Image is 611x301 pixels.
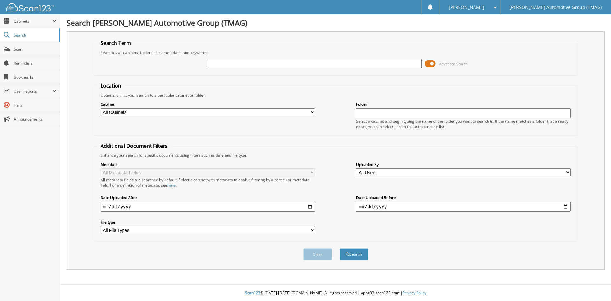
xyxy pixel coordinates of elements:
[167,183,176,188] a: here
[303,248,332,260] button: Clear
[14,61,57,66] span: Reminders
[101,195,315,200] label: Date Uploaded After
[356,118,571,129] div: Select a cabinet and begin typing the name of the folder you want to search in. If the name match...
[101,162,315,167] label: Metadata
[340,248,368,260] button: Search
[356,195,571,200] label: Date Uploaded Before
[97,153,574,158] div: Enhance your search for specific documents using filters such as date and file type.
[403,290,426,296] a: Privacy Policy
[14,18,52,24] span: Cabinets
[101,219,315,225] label: File type
[101,102,315,107] label: Cabinet
[14,89,52,94] span: User Reports
[439,61,467,66] span: Advanced Search
[356,102,571,107] label: Folder
[509,5,602,9] span: [PERSON_NAME] Automotive Group (TMAG)
[14,32,56,38] span: Search
[356,162,571,167] label: Uploaded By
[14,47,57,52] span: Scan
[6,3,54,11] img: scan123-logo-white.svg
[97,142,171,149] legend: Additional Document Filters
[101,202,315,212] input: start
[245,290,260,296] span: Scan123
[101,177,315,188] div: All metadata fields are searched by default. Select a cabinet with metadata to enable filtering b...
[97,50,574,55] div: Searches all cabinets, folders, files, metadata, and keywords
[449,5,484,9] span: [PERSON_NAME]
[97,82,124,89] legend: Location
[14,103,57,108] span: Help
[97,92,574,98] div: Optionally limit your search to a particular cabinet or folder
[60,285,611,301] div: © [DATE]-[DATE] [DOMAIN_NAME]. All rights reserved | appg03-scan123-com |
[14,75,57,80] span: Bookmarks
[67,18,605,28] h1: Search [PERSON_NAME] Automotive Group (TMAG)
[14,117,57,122] span: Announcements
[97,39,134,47] legend: Search Term
[356,202,571,212] input: end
